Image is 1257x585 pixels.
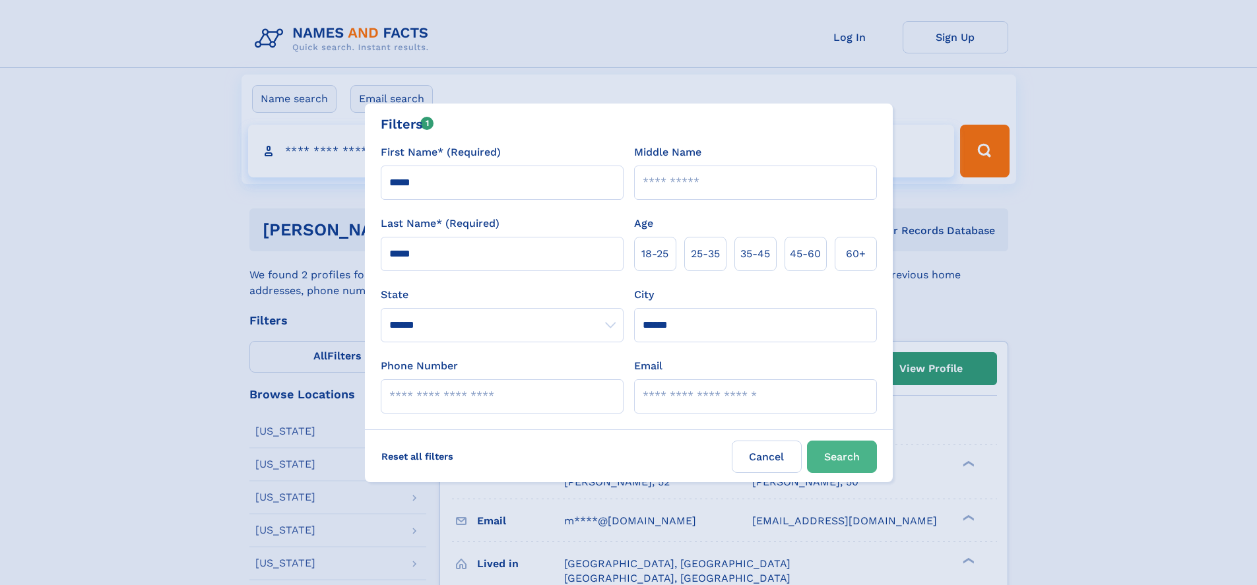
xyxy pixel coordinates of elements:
label: Reset all filters [373,441,462,472]
label: Middle Name [634,144,701,160]
label: Age [634,216,653,231]
label: Phone Number [381,358,458,374]
span: 25‑35 [691,246,720,262]
label: State [381,287,624,303]
button: Search [807,441,877,473]
span: 60+ [846,246,866,262]
label: Cancel [732,441,802,473]
span: 45‑60 [790,246,821,262]
div: Filters [381,114,434,134]
span: 18‑25 [641,246,668,262]
label: First Name* (Required) [381,144,501,160]
label: Last Name* (Required) [381,216,500,231]
label: City [634,287,654,303]
span: 35‑45 [740,246,770,262]
label: Email [634,358,662,374]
